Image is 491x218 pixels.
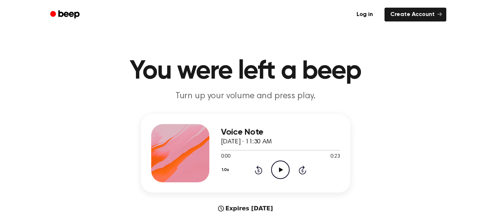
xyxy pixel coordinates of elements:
[221,164,232,176] button: 1.0x
[221,127,340,137] h3: Voice Note
[221,139,272,145] span: [DATE] · 11:30 AM
[60,58,432,84] h1: You were left a beep
[349,6,380,23] a: Log in
[330,153,340,160] span: 0:23
[45,8,86,22] a: Beep
[221,153,230,160] span: 0:00
[106,90,385,102] p: Turn up your volume and press play.
[385,8,446,21] a: Create Account
[218,204,273,213] div: Expires [DATE]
